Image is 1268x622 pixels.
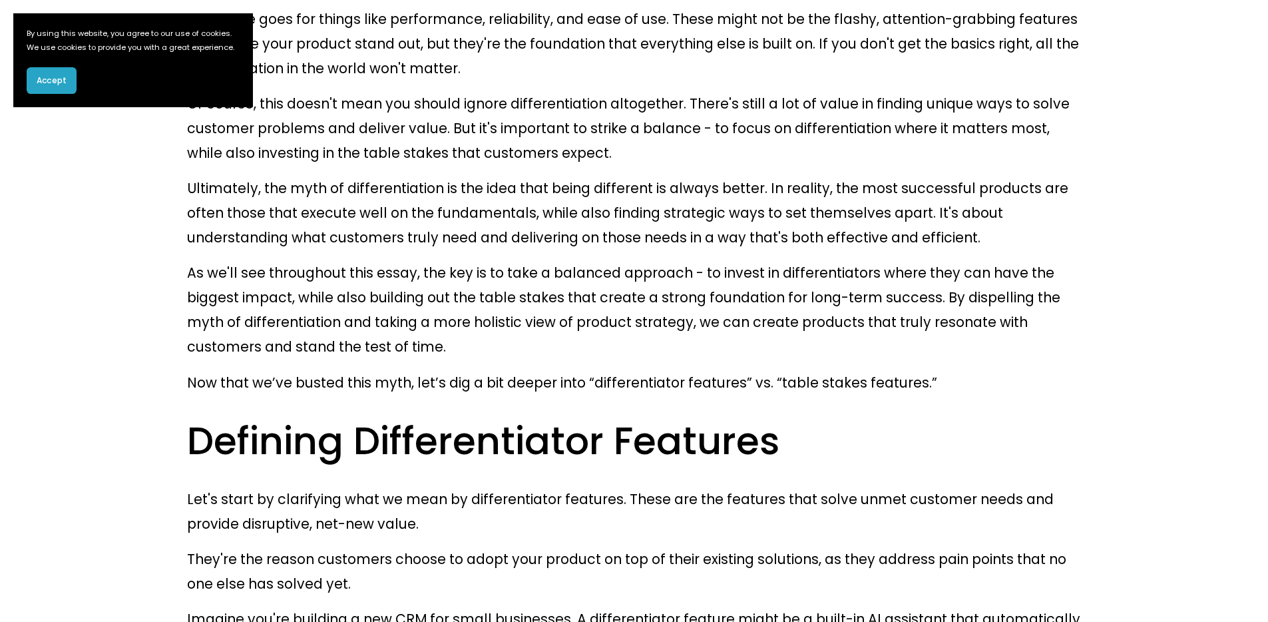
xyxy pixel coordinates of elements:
p: As we'll see throughout this essay, the key is to take a balanced approach - to invest in differe... [187,260,1081,359]
p: Ultimately, the myth of differentiation is the idea that being different is always better. In rea... [187,176,1081,250]
p: Now that we’ve busted this myth, let’s dig a bit deeper into “differentiator features” vs. “table... [187,370,1081,395]
span: Accept [37,75,67,87]
p: They're the reason customers choose to adopt your product on top of their existing solutions, as ... [187,547,1081,596]
p: Of course, this doesn't mean you should ignore differentiation altogether. There's still a lot of... [187,91,1081,165]
p: The same goes for things like performance, reliability, and ease of use. These might not be the f... [187,7,1081,81]
h2: Defining Differentiator Features [187,416,1081,466]
section: Cookie banner [13,13,253,107]
p: Let's start by clarifying what we mean by differentiator features. These are the features that so... [187,487,1081,536]
p: By using this website, you agree to our use of cookies. We use cookies to provide you with a grea... [27,27,240,54]
button: Accept [27,67,77,94]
